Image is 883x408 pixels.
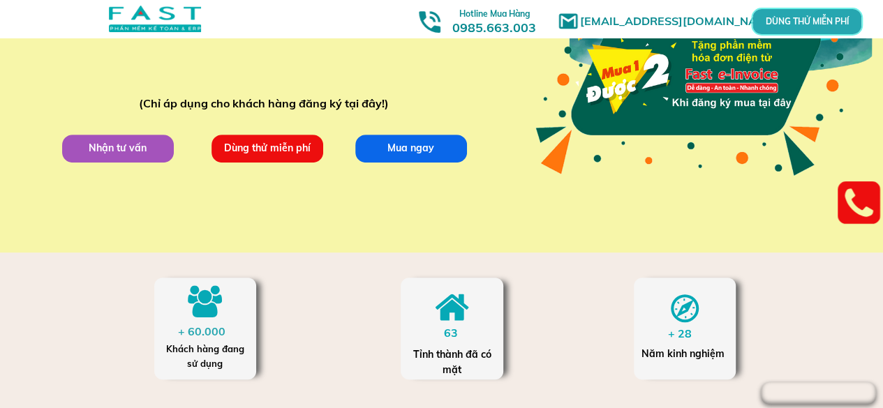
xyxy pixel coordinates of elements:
div: + 60.000 [178,323,232,341]
h3: 0985.663.003 [437,5,551,35]
p: Mua ngay [355,134,466,162]
p: Dùng thử miễn phí [211,134,322,162]
div: (Chỉ áp dụng cho khách hàng đăng ký tại đây!) [139,95,395,113]
span: Hotline Mua Hàng [459,8,530,19]
div: 63 [444,324,471,342]
h1: [EMAIL_ADDRESS][DOMAIN_NAME] [580,13,786,31]
div: Năm kinh nghiệm [641,346,728,361]
div: Khách hàng đang sử dụng [161,342,248,371]
div: + 28 [668,325,705,343]
p: Nhận tư vấn [61,134,173,162]
div: Tỉnh thành đã có mặt [412,347,493,378]
p: DÙNG THỬ MIỄN PHÍ [789,17,824,25]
